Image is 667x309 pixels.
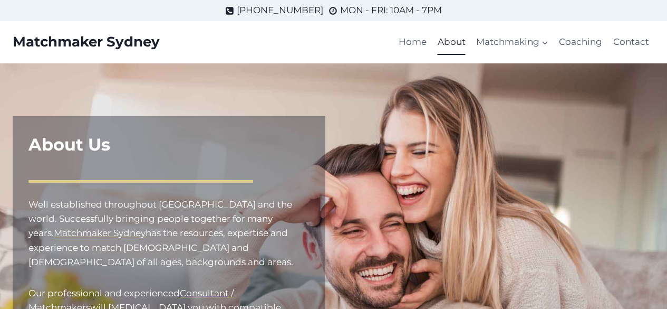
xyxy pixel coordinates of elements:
span: Matchmaking [476,35,548,49]
mark: Well established throughout [GEOGRAPHIC_DATA] and the world. Successfully bringing people togethe... [28,199,292,238]
a: Home [393,30,432,55]
a: [PHONE_NUMBER] [225,3,323,17]
a: Matchmaker Sydney [54,228,146,238]
a: Contact [608,30,654,55]
a: Matchmaking [471,30,554,55]
span: MON - FRI: 10AM - 7PM [340,3,442,17]
p: has the resources, expertise and experience to match [DEMOGRAPHIC_DATA] and [DEMOGRAPHIC_DATA] of... [28,198,310,269]
nav: Primary Navigation [393,30,654,55]
a: Coaching [554,30,607,55]
span: [PHONE_NUMBER] [237,3,323,17]
a: Matchmaker Sydney [13,34,160,50]
h1: About Us [28,132,310,157]
a: About [432,30,471,55]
